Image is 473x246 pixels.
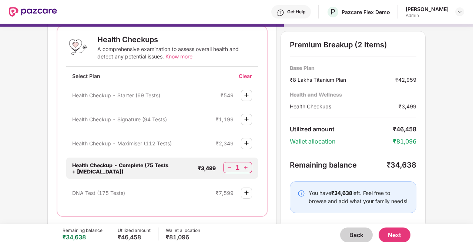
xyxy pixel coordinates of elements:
[216,116,234,122] div: ₹1,199
[290,125,393,133] div: Utilized amount
[166,233,200,241] div: ₹81,096
[239,73,258,80] div: Clear
[290,91,416,98] div: Health and Wellness
[277,9,284,16] img: svg+xml;base64,PHN2ZyBpZD0iSGVscC0zMngzMiIgeG1sbnM9Imh0dHA6Ly93d3cudzMub3JnLzIwMDAvc3ZnIiB3aWR0aD...
[72,116,167,122] span: Health Checkup - Signature (94 Tests)
[386,161,416,169] div: ₹34,638
[379,228,410,242] button: Next
[457,9,463,15] img: svg+xml;base64,PHN2ZyBpZD0iRHJvcGRvd24tMzJ4MzIiIHhtbG5zPSJodHRwOi8vd3d3LnczLm9yZy8yMDAwL3N2ZyIgd2...
[242,91,251,100] img: svg+xml;base64,PHN2ZyBpZD0iUGx1cy0zMngzMiIgeG1sbnM9Imh0dHA6Ly93d3cudzMub3JnLzIwMDAvc3ZnIiB3aWR0aD...
[72,140,172,146] span: Health Checkup - Maximiser (112 Tests)
[235,163,240,172] div: 1
[242,164,249,171] img: svg+xml;base64,PHN2ZyBpZD0iUGx1cy0zMngzMiIgeG1sbnM9Imh0dHA6Ly93d3cudzMub3JnLzIwMDAvc3ZnIiB3aWR0aD...
[66,35,90,59] img: Health Checkups
[290,138,393,145] div: Wallet allocation
[406,13,449,18] div: Admin
[290,64,416,71] div: Base Plan
[242,188,251,197] img: svg+xml;base64,PHN2ZyBpZD0iUGx1cy0zMngzMiIgeG1sbnM9Imh0dHA6Ly93d3cudzMub3JnLzIwMDAvc3ZnIiB3aWR0aD...
[287,9,305,15] div: Get Help
[393,125,416,133] div: ₹46,458
[399,102,416,110] div: ₹3,499
[331,7,335,16] span: P
[198,165,216,171] div: ₹3,499
[226,164,233,171] img: svg+xml;base64,PHN2ZyBpZD0iTWludXMtMzJ4MzIiIHhtbG5zPSJodHRwOi8vd3d3LnczLm9yZy8yMDAwL3N2ZyIgd2lkdG...
[72,190,125,196] span: DNA Test (175 Tests)
[290,40,416,49] div: Premium Breakup (2 Items)
[97,46,243,60] div: A comprehensive examination to assess overall health and detect any potential issues.
[342,9,390,16] div: Pazcare Flex Demo
[331,190,352,196] b: ₹34,638
[72,162,168,175] span: Health Checkup - Complete (75 Tests + [MEDICAL_DATA])
[63,228,103,233] div: Remaining balance
[340,228,373,242] button: Back
[309,189,409,205] div: You have left. Feel free to browse and add what your family needs!
[118,233,151,241] div: ₹46,458
[66,73,106,85] div: Select Plan
[216,190,234,196] div: ₹7,599
[221,92,234,98] div: ₹549
[406,6,449,13] div: [PERSON_NAME]
[290,161,386,169] div: Remaining balance
[166,228,200,233] div: Wallet allocation
[393,138,416,145] div: ₹81,096
[290,76,395,84] div: ₹8 Lakhs Titanium Plan
[395,76,416,84] div: ₹42,959
[165,53,192,60] span: Know more
[9,7,57,17] img: New Pazcare Logo
[242,115,251,124] img: svg+xml;base64,PHN2ZyBpZD0iUGx1cy0zMngzMiIgeG1sbnM9Imh0dHA6Ly93d3cudzMub3JnLzIwMDAvc3ZnIiB3aWR0aD...
[290,102,399,110] div: Health Checkups
[216,140,234,146] div: ₹2,349
[242,139,251,148] img: svg+xml;base64,PHN2ZyBpZD0iUGx1cy0zMngzMiIgeG1sbnM9Imh0dHA6Ly93d3cudzMub3JnLzIwMDAvc3ZnIiB3aWR0aD...
[298,190,305,197] img: svg+xml;base64,PHN2ZyBpZD0iSW5mby0yMHgyMCIgeG1sbnM9Imh0dHA6Ly93d3cudzMub3JnLzIwMDAvc3ZnIiB3aWR0aD...
[118,228,151,233] div: Utilized amount
[63,233,103,241] div: ₹34,638
[97,35,258,44] div: Health Checkups
[72,92,160,98] span: Health Checkup - Starter (69 Tests)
